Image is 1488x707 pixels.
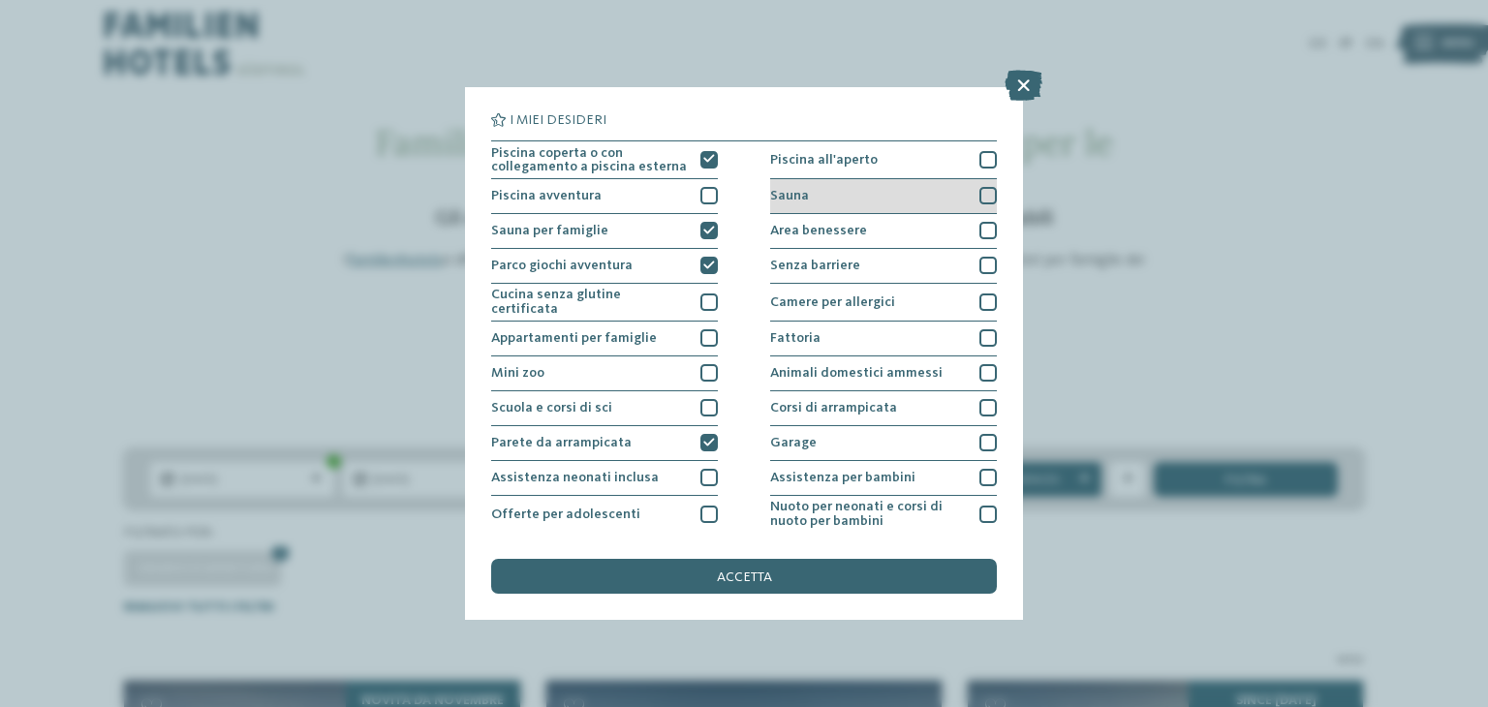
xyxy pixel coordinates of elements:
span: Mini zoo [491,366,544,380]
span: Sauna [770,189,809,202]
span: Piscina all'aperto [770,153,878,167]
span: Piscina coperta o con collegamento a piscina esterna [491,146,688,174]
span: Scuola e corsi di sci [491,401,612,415]
span: Sauna per famiglie [491,224,608,237]
span: Parete da arrampicata [491,436,632,449]
span: I miei desideri [510,113,606,127]
span: Garage [770,436,817,449]
span: Senza barriere [770,259,860,272]
span: Nuoto per neonati e corsi di nuoto per bambini [770,500,967,528]
span: Offerte per adolescenti [491,507,640,521]
span: Animali domestici ammessi [770,366,943,380]
span: Parco giochi avventura [491,259,633,272]
span: Fattoria [770,331,821,345]
span: Assistenza neonati inclusa [491,471,659,484]
span: accetta [717,570,772,584]
span: Cucina senza glutine certificata [491,288,688,316]
span: Assistenza per bambini [770,471,915,484]
span: Piscina avventura [491,189,602,202]
span: Appartamenti per famiglie [491,331,657,345]
span: Camere per allergici [770,295,895,309]
span: Corsi di arrampicata [770,401,897,415]
span: Area benessere [770,224,867,237]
